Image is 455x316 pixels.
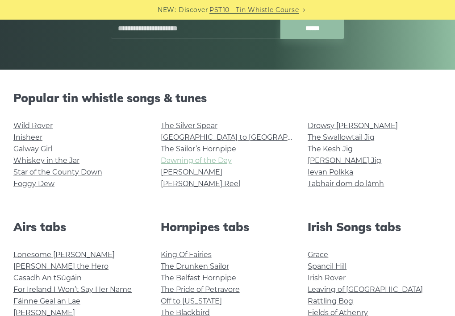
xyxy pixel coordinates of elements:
a: Lonesome [PERSON_NAME] [13,250,115,259]
a: Tabhair dom do lámh [308,179,384,188]
a: The Sailor’s Hornpipe [161,145,236,153]
a: The Swallowtail Jig [308,133,375,141]
a: [PERSON_NAME] [161,168,222,176]
h2: Popular tin whistle songs & tunes [13,91,442,105]
a: Star of the County Down [13,168,102,176]
a: Ievan Polkka [308,168,353,176]
a: Dawning of the Day [161,156,232,165]
a: [PERSON_NAME] the Hero [13,262,109,270]
a: Irish Rover [308,274,346,282]
a: Spancil Hill [308,262,346,270]
a: King Of Fairies [161,250,212,259]
a: The Silver Spear [161,121,217,130]
a: Drowsy [PERSON_NAME] [308,121,398,130]
a: Rattling Bog [308,297,353,305]
a: The Drunken Sailor [161,262,229,270]
a: Leaving of [GEOGRAPHIC_DATA] [308,285,423,294]
a: Whiskey in the Jar [13,156,79,165]
a: For Ireland I Won’t Say Her Name [13,285,132,294]
h2: Airs tabs [13,220,147,234]
span: NEW: [158,5,176,15]
span: Discover [179,5,208,15]
a: [GEOGRAPHIC_DATA] to [GEOGRAPHIC_DATA] [161,133,326,141]
a: Foggy Dew [13,179,54,188]
a: PST10 - Tin Whistle Course [209,5,299,15]
a: Off to [US_STATE] [161,297,222,305]
a: Grace [308,250,328,259]
h2: Hornpipes tabs [161,220,295,234]
a: The Kesh Jig [308,145,353,153]
a: [PERSON_NAME] Jig [308,156,381,165]
a: Galway Girl [13,145,52,153]
h2: Irish Songs tabs [308,220,442,234]
a: The Belfast Hornpipe [161,274,236,282]
a: Casadh An tSúgáin [13,274,82,282]
a: Inisheer [13,133,42,141]
a: [PERSON_NAME] Reel [161,179,240,188]
a: Fáinne Geal an Lae [13,297,80,305]
a: The Pride of Petravore [161,285,240,294]
a: Wild Rover [13,121,53,130]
